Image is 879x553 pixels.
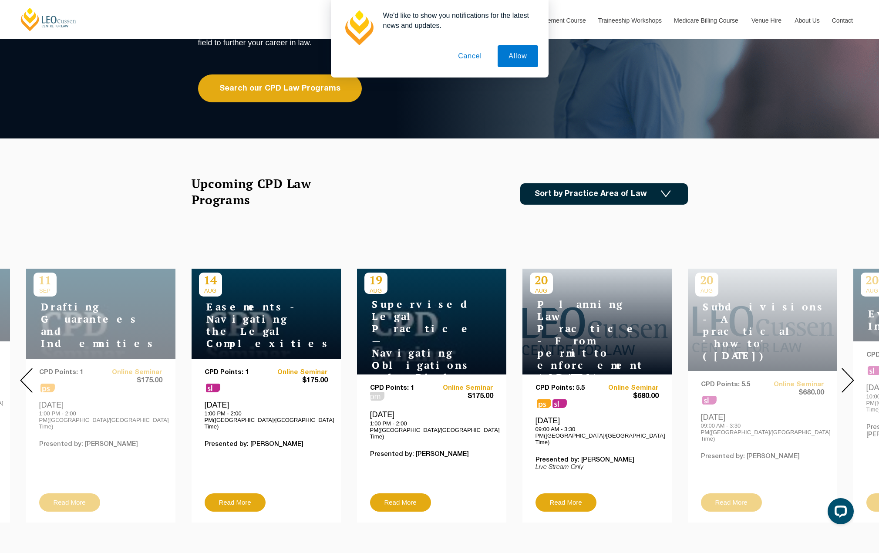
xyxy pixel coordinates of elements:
[376,10,538,30] div: We'd like to show you notifications for the latest news and updates.
[597,384,659,392] a: Online Seminar
[530,273,553,287] p: 20
[535,426,659,445] p: 09:00 AM - 3:30 PM([GEOGRAPHIC_DATA]/[GEOGRAPHIC_DATA] Time)
[431,392,493,401] span: $175.00
[364,287,387,294] span: AUG
[370,410,493,439] div: [DATE]
[199,301,308,350] h4: Easements - Navigating the Legal Complexities
[370,420,493,440] p: 1:00 PM - 2:00 PM([GEOGRAPHIC_DATA]/[GEOGRAPHIC_DATA] Time)
[199,287,222,294] span: AUG
[431,384,493,392] a: Online Seminar
[535,416,659,445] div: [DATE]
[447,45,493,67] button: Cancel
[535,493,596,512] a: Read More
[20,368,33,393] img: Prev
[821,495,857,531] iframe: LiveChat chat widget
[552,399,567,408] span: sl
[341,10,376,45] img: notification icon
[266,376,328,385] span: $175.00
[370,392,384,401] span: pm
[370,493,431,512] a: Read More
[535,384,597,392] p: CPD Points: 5.5
[205,400,328,430] div: [DATE]
[498,45,538,67] button: Allow
[530,287,553,294] span: AUG
[535,456,659,464] p: Presented by: [PERSON_NAME]
[530,298,639,384] h4: Planning Law Practice - From permit to enforcement ([DATE])
[370,451,493,458] p: Presented by: [PERSON_NAME]
[370,384,432,392] p: CPD Points: 1
[205,441,328,448] p: Presented by: [PERSON_NAME]
[205,410,328,430] p: 1:00 PM - 2:00 PM([GEOGRAPHIC_DATA]/[GEOGRAPHIC_DATA] Time)
[535,464,659,471] p: Live Stream Only
[364,298,473,384] h4: Supervised Legal Practice — Navigating Obligations and Risks
[842,368,854,393] img: Next
[597,392,659,401] span: $680.00
[198,74,362,102] a: Search our CPD Law Programs
[192,175,333,208] h2: Upcoming CPD Law Programs
[206,384,220,392] span: sl
[364,273,387,287] p: 19
[199,273,222,287] p: 14
[661,190,671,198] img: Icon
[205,493,266,512] a: Read More
[537,399,551,408] span: ps
[266,369,328,376] a: Online Seminar
[520,183,688,205] a: Sort by Practice Area of Law
[205,369,266,376] p: CPD Points: 1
